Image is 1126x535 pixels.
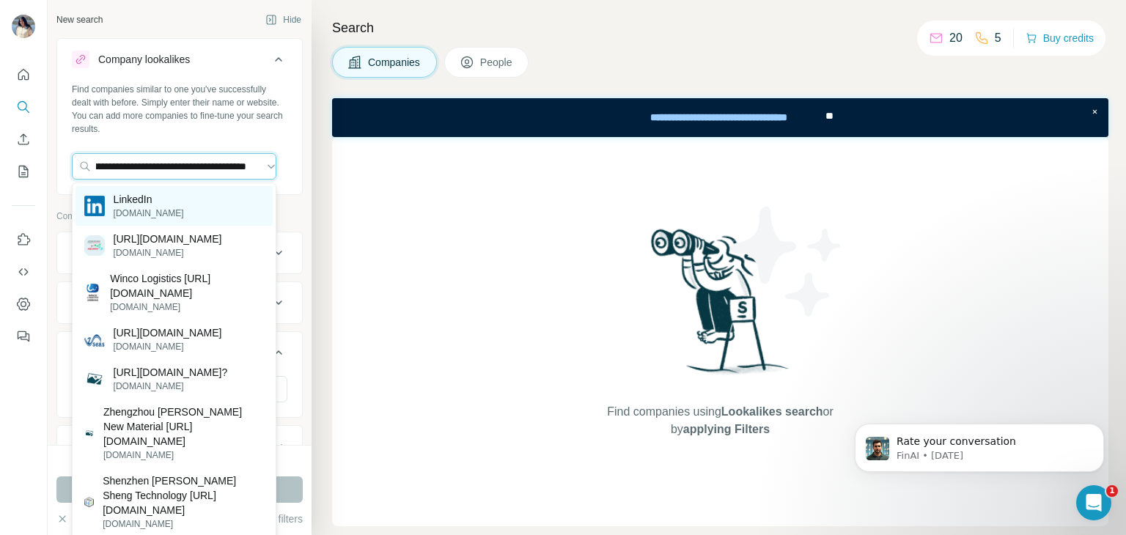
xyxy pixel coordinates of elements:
p: Company information [56,210,303,223]
button: Company lookalikes [57,42,302,83]
p: [URL][DOMAIN_NAME] [114,232,222,246]
p: 5 [995,29,1001,47]
iframe: Banner [332,98,1108,137]
img: Surfe Illustration - Woman searching with binoculars [644,225,797,388]
h4: Search [332,18,1108,38]
div: New search [56,13,103,26]
p: [URL][DOMAIN_NAME]? [114,365,228,380]
button: Hide [255,9,312,31]
p: [DOMAIN_NAME] [110,300,264,314]
p: Zhengzhou [PERSON_NAME] New Material [URL][DOMAIN_NAME] [103,405,264,449]
button: Quick start [12,62,35,88]
span: Find companies using or by [603,403,837,438]
iframe: Intercom notifications message [833,393,1126,495]
span: Lookalikes search [721,405,823,418]
span: Companies [368,55,422,70]
button: Search [12,94,35,120]
span: People [480,55,514,70]
iframe: Intercom live chat [1076,485,1111,520]
p: LinkedIn [114,192,184,207]
img: LinkedIn [84,196,105,216]
div: Find companies similar to one you've successfully dealt with before. Simply enter their name or w... [72,83,287,136]
button: Industry [57,285,302,320]
button: Enrich CSV [12,126,35,152]
button: Dashboard [12,291,35,317]
p: [DOMAIN_NAME] [114,207,184,220]
button: Buy credits [1026,28,1094,48]
button: My lists [12,158,35,185]
button: Use Surfe on LinkedIn [12,226,35,253]
span: applying Filters [683,423,770,435]
img: Surfe Illustration - Stars [721,196,853,328]
img: Shenzhen Hua He Sheng Technology https://www.linkedin.com/redir/general-malware-page?url=co%2eltd [84,497,95,507]
button: Annual revenue ($) [57,429,302,464]
span: 1 [1106,485,1118,497]
img: Winco Logistics https://www.linkedin.com/redir/general-malware-page?url=Co%2eLtd [84,284,102,301]
p: [DOMAIN_NAME] [114,340,222,353]
p: Winco Logistics [URL][DOMAIN_NAME] [110,271,264,300]
p: Shenzhen [PERSON_NAME] Sheng Technology [URL][DOMAIN_NAME] [103,473,264,517]
img: https://www.linkedin.com/redir/phishing-page?url=apoteker%2eorg [84,235,105,256]
div: Company lookalikes [98,52,190,67]
img: Avatar [12,15,35,38]
p: [DOMAIN_NAME] [114,380,228,393]
p: [URL][DOMAIN_NAME] [114,325,222,340]
p: [DOMAIN_NAME] [114,246,222,259]
button: Use Surfe API [12,259,35,285]
button: Feedback [12,323,35,350]
img: Zhengzhou Bai-Ott New Material https://www.linkedin.com/redir/general-malware-page?url=co%2eltd [84,428,95,438]
button: HQ location [57,335,302,376]
p: [DOMAIN_NAME] [103,449,264,462]
button: Clear [56,512,98,526]
p: [DOMAIN_NAME] [103,517,264,531]
img: https://www.linkedin.com/company/sevenseaslogitsticco/ [84,329,105,350]
img: https://www.linkedin.com/in/team-aids-memory-uk? [84,369,105,389]
button: Company [57,235,302,270]
p: 20 [949,29,963,47]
